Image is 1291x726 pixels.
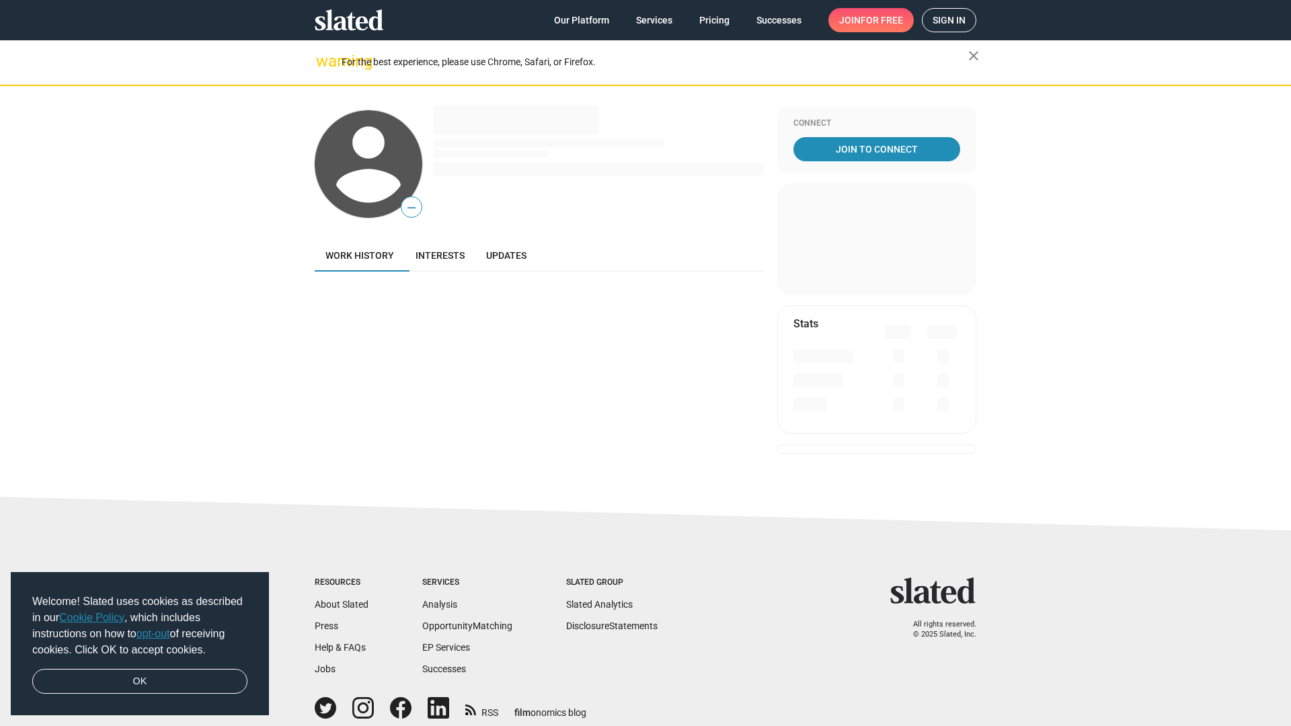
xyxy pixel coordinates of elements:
[315,642,366,653] a: Help & FAQs
[933,9,966,32] span: Sign in
[922,8,976,32] a: Sign in
[475,239,537,272] a: Updates
[315,663,336,674] a: Jobs
[543,8,620,32] a: Our Platform
[136,628,170,639] a: opt-out
[566,599,633,610] a: Slated Analytics
[59,612,124,623] a: Cookie Policy
[315,577,368,588] div: Resources
[422,599,457,610] a: Analysis
[514,696,586,719] a: filmonomics blog
[422,642,470,653] a: EP Services
[796,137,957,161] span: Join To Connect
[689,8,740,32] a: Pricing
[486,250,526,261] span: Updates
[315,239,405,272] a: Work history
[315,620,338,631] a: Press
[756,8,801,32] span: Successes
[422,663,466,674] a: Successes
[422,577,512,588] div: Services
[401,199,422,216] span: —
[746,8,812,32] a: Successes
[793,317,818,331] mat-card-title: Stats
[416,250,465,261] span: Interests
[315,599,368,610] a: About Slated
[32,594,247,658] span: Welcome! Slated uses cookies as described in our , which includes instructions on how to of recei...
[316,53,332,69] mat-icon: warning
[793,118,960,129] div: Connect
[405,239,475,272] a: Interests
[861,8,903,32] span: for free
[966,48,982,64] mat-icon: close
[625,8,683,32] a: Services
[699,8,730,32] span: Pricing
[554,8,609,32] span: Our Platform
[566,577,658,588] div: Slated Group
[899,620,976,639] p: All rights reserved. © 2025 Slated, Inc.
[32,669,247,694] a: dismiss cookie message
[839,8,903,32] span: Join
[325,250,394,261] span: Work history
[514,707,531,718] span: film
[566,620,658,631] a: DisclosureStatements
[828,8,914,32] a: Joinfor free
[465,698,498,719] a: RSS
[11,572,269,716] div: cookieconsent
[422,620,512,631] a: OpportunityMatching
[636,8,672,32] span: Services
[793,137,960,161] a: Join To Connect
[342,53,968,71] div: For the best experience, please use Chrome, Safari, or Firefox.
